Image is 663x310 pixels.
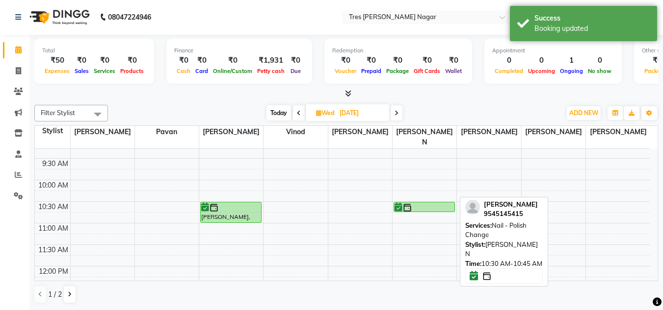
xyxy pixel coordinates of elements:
[118,55,146,66] div: ₹0
[174,68,193,74] span: Cash
[91,55,118,66] div: ₹0
[288,68,303,74] span: Due
[465,240,485,248] span: Stylist:
[359,68,384,74] span: Prepaid
[522,126,585,138] span: [PERSON_NAME]
[332,55,359,66] div: ₹0
[174,55,193,66] div: ₹0
[35,126,70,136] div: Stylist
[42,68,72,74] span: Expenses
[465,200,480,215] img: profile
[36,202,70,212] div: 10:30 AM
[465,240,543,259] div: [PERSON_NAME] N
[201,202,261,222] div: [PERSON_NAME], 10:30 AM-11:00 AM, Styling - Blow‑dry with Hair Wash
[135,126,199,138] span: Pavan
[25,3,92,31] img: logo
[255,55,287,66] div: ₹1,931
[266,105,291,120] span: Today
[465,259,543,269] div: 10:30 AM-10:45 AM
[394,202,454,212] div: [PERSON_NAME], 10:30 AM-10:45 AM, Nail - Polish Change
[585,68,614,74] span: No show
[332,68,359,74] span: Voucher
[71,126,134,138] span: [PERSON_NAME]
[48,289,62,300] span: 1 / 2
[264,126,327,138] span: Vinod
[337,106,386,120] input: 2025-09-03
[443,55,464,66] div: ₹0
[484,209,538,219] div: 9545145415
[332,47,464,55] div: Redemption
[37,266,70,277] div: 12:00 PM
[384,68,411,74] span: Package
[174,47,304,55] div: Finance
[287,55,304,66] div: ₹0
[526,68,557,74] span: Upcoming
[492,68,526,74] span: Completed
[393,126,456,148] span: [PERSON_NAME] N
[411,68,443,74] span: Gift Cards
[91,68,118,74] span: Services
[314,109,337,117] span: Wed
[42,55,72,66] div: ₹50
[586,126,650,138] span: [PERSON_NAME]
[211,55,255,66] div: ₹0
[211,68,255,74] span: Online/Custom
[255,68,287,74] span: Petty cash
[72,55,91,66] div: ₹0
[199,126,263,138] span: [PERSON_NAME]
[40,159,70,169] div: 9:30 AM
[42,47,146,55] div: Total
[557,55,585,66] div: 1
[411,55,443,66] div: ₹0
[534,13,650,24] div: Success
[534,24,650,34] div: Booking updated
[36,223,70,234] div: 11:00 AM
[36,245,70,255] div: 11:30 AM
[492,47,614,55] div: Appointment
[526,55,557,66] div: 0
[457,126,521,138] span: [PERSON_NAME]
[465,260,481,267] span: Time:
[567,106,601,120] button: ADD NEW
[557,68,585,74] span: Ongoing
[193,55,211,66] div: ₹0
[484,200,538,208] span: [PERSON_NAME]
[193,68,211,74] span: Card
[569,109,598,117] span: ADD NEW
[465,221,492,229] span: Services:
[465,221,527,239] span: Nail - Polish Change
[108,3,151,31] b: 08047224946
[72,68,91,74] span: Sales
[328,126,392,138] span: [PERSON_NAME]
[359,55,384,66] div: ₹0
[118,68,146,74] span: Products
[492,55,526,66] div: 0
[585,55,614,66] div: 0
[36,180,70,191] div: 10:00 AM
[41,109,75,117] span: Filter Stylist
[443,68,464,74] span: Wallet
[384,55,411,66] div: ₹0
